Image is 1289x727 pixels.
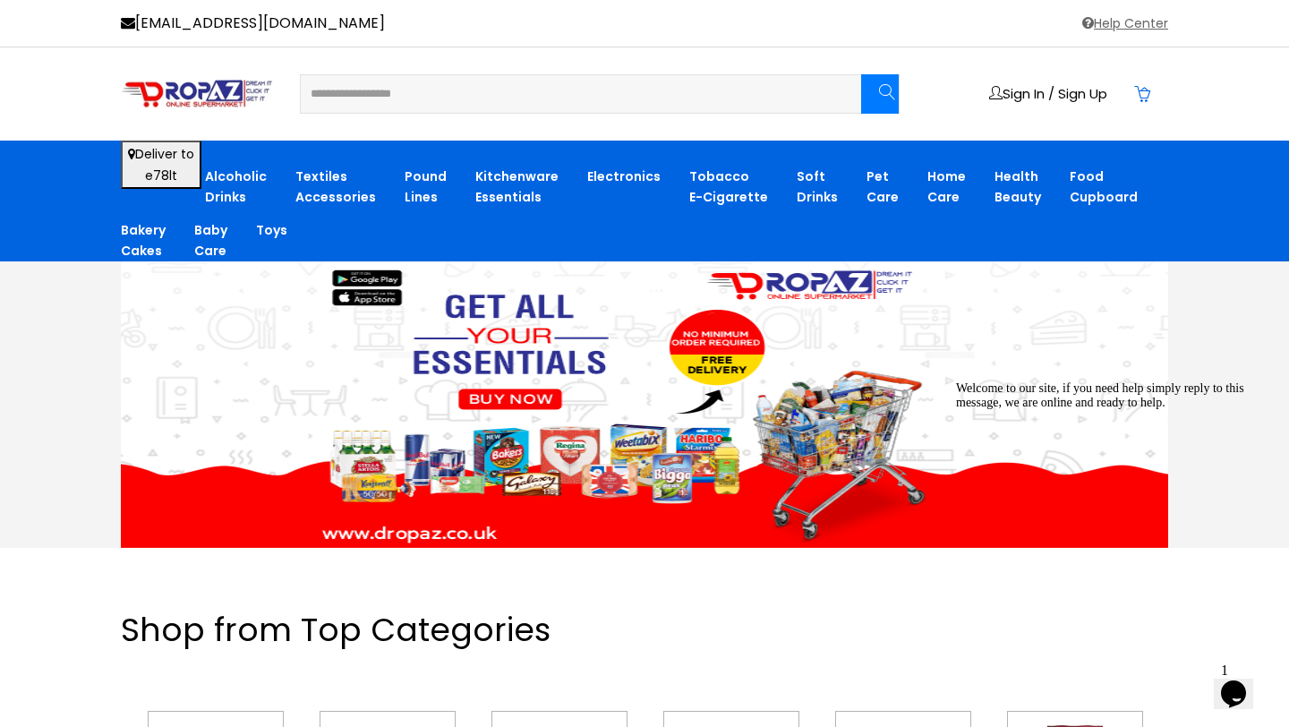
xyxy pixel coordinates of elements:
[797,167,838,208] a: SoftDrinks
[121,141,201,189] button: Deliver toe78lt
[121,13,385,34] a: [EMAIL_ADDRESS][DOMAIN_NAME]
[205,167,267,208] a: AlcoholicDrinks
[1070,167,1138,208] a: FoodCupboard
[85,261,1168,548] img: 20240509202956939.jpeg
[295,167,376,208] a: TextilesAccessories
[121,220,166,261] a: BakeryCakes
[121,611,551,649] h1: Shop from Top Categories
[1080,13,1168,34] a: Help Center
[927,167,966,208] a: HomeCare
[866,167,899,208] a: PetCare
[7,7,295,35] span: Welcome to our site, if you need help simply reply to this message, we are online and ready to help.
[689,167,768,208] a: TobaccoE-Cigarette
[1214,655,1271,709] iframe: chat widget
[121,79,273,109] img: logo
[405,167,447,208] a: PoundLines
[7,7,329,36] div: Welcome to our site, if you need help simply reply to this message, we are online and ready to help.
[989,86,1107,100] a: Sign In / Sign Up
[475,167,559,208] a: KitchenwareEssentials
[194,220,227,261] a: BabyCare
[949,374,1271,646] iframe: chat widget
[587,167,661,187] a: Electronics
[994,167,1041,208] a: HealthBeauty
[256,220,287,241] a: Toys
